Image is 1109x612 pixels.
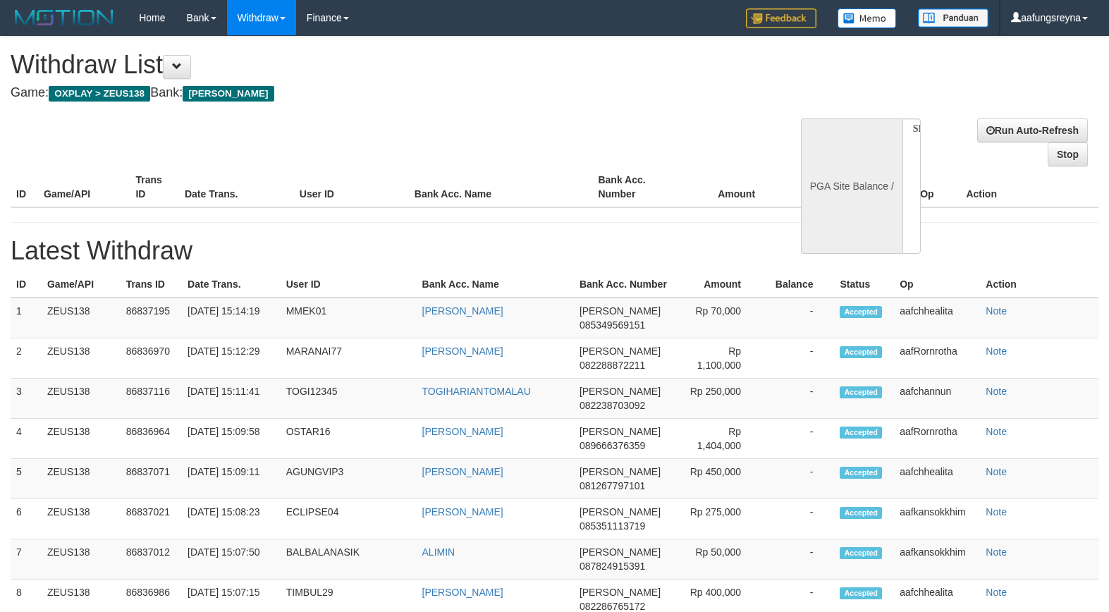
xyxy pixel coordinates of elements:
[986,466,1007,477] a: Note
[986,506,1007,518] a: Note
[592,167,684,207] th: Bank Acc. Number
[42,459,121,499] td: ZEUS138
[580,546,661,558] span: [PERSON_NAME]
[574,271,677,298] th: Bank Acc. Number
[121,459,182,499] td: 86837071
[422,305,503,317] a: [PERSON_NAME]
[281,539,417,580] td: BALBALANASIK
[677,379,762,419] td: Rp 250,000
[776,167,861,207] th: Balance
[801,118,902,254] div: PGA Site Balance /
[422,506,503,518] a: [PERSON_NAME]
[183,86,274,102] span: [PERSON_NAME]
[762,271,834,298] th: Balance
[11,271,42,298] th: ID
[980,271,1098,298] th: Action
[422,466,503,477] a: [PERSON_NAME]
[42,298,121,338] td: ZEUS138
[762,379,834,419] td: -
[130,167,179,207] th: Trans ID
[121,298,182,338] td: 86837195
[762,419,834,459] td: -
[580,386,661,397] span: [PERSON_NAME]
[840,547,882,559] span: Accepted
[894,539,980,580] td: aafkansokkhim
[422,345,503,357] a: [PERSON_NAME]
[182,419,281,459] td: [DATE] 15:09:58
[11,539,42,580] td: 7
[11,86,725,100] h4: Game: Bank:
[121,419,182,459] td: 86836964
[11,338,42,379] td: 2
[121,379,182,419] td: 86837116
[42,499,121,539] td: ZEUS138
[11,298,42,338] td: 1
[580,466,661,477] span: [PERSON_NAME]
[677,539,762,580] td: Rp 50,000
[422,426,503,437] a: [PERSON_NAME]
[677,271,762,298] th: Amount
[281,298,417,338] td: MMEK01
[986,426,1007,437] a: Note
[840,386,882,398] span: Accepted
[580,305,661,317] span: [PERSON_NAME]
[11,499,42,539] td: 6
[580,587,661,598] span: [PERSON_NAME]
[422,546,455,558] a: ALIMIN
[281,419,417,459] td: OSTAR16
[281,459,417,499] td: AGUNGVIP3
[986,345,1007,357] a: Note
[762,298,834,338] td: -
[986,305,1007,317] a: Note
[11,459,42,499] td: 5
[677,338,762,379] td: Rp 1,100,000
[281,499,417,539] td: ECLIPSE04
[762,499,834,539] td: -
[580,400,645,411] span: 082238703092
[580,345,661,357] span: [PERSON_NAME]
[894,271,980,298] th: Op
[182,298,281,338] td: [DATE] 15:14:19
[42,338,121,379] td: ZEUS138
[182,539,281,580] td: [DATE] 15:07:50
[42,539,121,580] td: ZEUS138
[182,459,281,499] td: [DATE] 15:09:11
[677,499,762,539] td: Rp 275,000
[580,520,645,532] span: 085351113719
[182,271,281,298] th: Date Trans.
[580,440,645,451] span: 089666376359
[918,8,988,27] img: panduan.png
[11,51,725,79] h1: Withdraw List
[182,338,281,379] td: [DATE] 15:12:29
[894,338,980,379] td: aafRornrotha
[677,298,762,338] td: Rp 70,000
[677,419,762,459] td: Rp 1,404,000
[121,338,182,379] td: 86836970
[409,167,593,207] th: Bank Acc. Name
[580,360,645,371] span: 082288872211
[1048,142,1088,166] a: Stop
[182,379,281,419] td: [DATE] 15:11:41
[422,386,531,397] a: TOGIHARIANTOMALAU
[914,167,960,207] th: Op
[580,480,645,491] span: 081267797101
[894,298,980,338] td: aafchhealita
[580,561,645,572] span: 087824915391
[894,379,980,419] td: aafchannun
[580,601,645,612] span: 082286765172
[11,7,118,28] img: MOTION_logo.png
[281,271,417,298] th: User ID
[281,379,417,419] td: TOGI12345
[840,507,882,519] span: Accepted
[762,459,834,499] td: -
[121,539,182,580] td: 86837012
[121,271,182,298] th: Trans ID
[49,86,150,102] span: OXPLAY > ZEUS138
[677,459,762,499] td: Rp 450,000
[281,338,417,379] td: MARANAI77
[11,237,1098,265] h1: Latest Withdraw
[422,587,503,598] a: [PERSON_NAME]
[894,499,980,539] td: aafkansokkhim
[986,386,1007,397] a: Note
[294,167,409,207] th: User ID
